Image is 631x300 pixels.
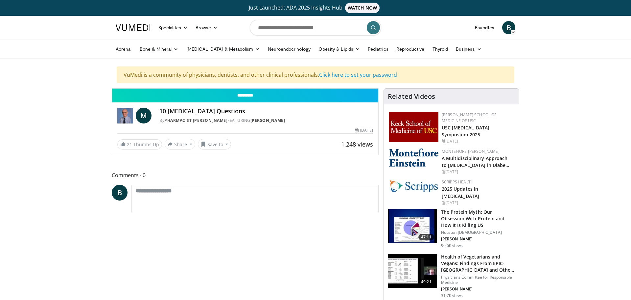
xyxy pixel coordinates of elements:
[112,185,128,201] a: B
[388,209,437,243] img: b7b8b05e-5021-418b-a89a-60a270e7cf82.150x105_q85_crop-smart_upscale.jpg
[164,118,227,123] a: Pharmacist [PERSON_NAME]
[452,42,485,56] a: Business
[441,236,515,242] p: [PERSON_NAME]
[112,171,379,179] span: Comments 0
[117,3,514,13] a: Just Launched: ADA 2025 Insights HubWATCH NOW
[388,209,515,248] a: 47:11 The Protein Myth: Our Obsession With Protein and How It Is Killing US Houston [DEMOGRAPHIC_...
[418,279,434,285] span: 49:21
[117,67,514,83] div: VuMedi is a community of physicians, dentists, and other clinical professionals.
[441,230,515,235] p: Houston [DEMOGRAPHIC_DATA]
[441,243,463,248] p: 90.6K views
[136,108,152,123] a: M
[159,118,373,123] div: By FEATURING
[112,42,136,56] a: Adrenal
[441,275,515,285] p: Physicians Committee for Responsible Medicine
[250,20,381,36] input: Search topics, interventions
[442,186,479,199] a: 2025 Updates in [MEDICAL_DATA]
[441,209,515,229] h3: The Protein Myth: Our Obsession With Protein and How It Is Killing US
[441,254,515,273] h3: Health of Vegetarians and Vegans: Findings From EPIC-[GEOGRAPHIC_DATA] and Othe…
[159,108,373,115] h4: 10 [MEDICAL_DATA] Questions
[442,179,474,185] a: Scripps Health
[364,42,392,56] a: Pediatrics
[442,112,497,123] a: [PERSON_NAME] School of Medicine of USC
[192,21,222,34] a: Browse
[442,155,510,168] a: A Multidisciplinary Approach to [MEDICAL_DATA] in Diabe…
[117,108,133,123] img: Pharmacist Michael
[127,141,132,148] span: 21
[502,21,515,34] a: B
[442,124,490,138] a: USC [MEDICAL_DATA] Symposium 2025
[116,24,151,31] img: VuMedi Logo
[392,42,429,56] a: Reproductive
[388,93,435,100] h4: Related Videos
[388,254,515,298] a: 49:21 Health of Vegetarians and Vegans: Findings From EPIC-[GEOGRAPHIC_DATA] and Othe… Physicians...
[389,112,438,142] img: 7b941f1f-d101-407a-8bfa-07bd47db01ba.png.150x105_q85_autocrop_double_scale_upscale_version-0.2.jpg
[355,127,373,133] div: [DATE]
[319,71,397,78] a: Click here to set your password
[250,118,285,123] a: [PERSON_NAME]
[442,169,514,175] div: [DATE]
[441,286,515,292] p: [PERSON_NAME]
[154,21,192,34] a: Specialties
[198,139,231,150] button: Save to
[429,42,452,56] a: Thyroid
[315,42,364,56] a: Obesity & Lipids
[182,42,264,56] a: [MEDICAL_DATA] & Metabolism
[136,42,182,56] a: Bone & Mineral
[345,3,380,13] span: WATCH NOW
[341,140,373,148] span: 1,248 views
[442,149,500,154] a: Montefiore [PERSON_NAME]
[389,179,438,193] img: c9f2b0b7-b02a-4276-a72a-b0cbb4230bc1.jpg.150x105_q85_autocrop_double_scale_upscale_version-0.2.jpg
[117,139,162,150] a: 21 Thumbs Up
[418,234,434,240] span: 47:11
[442,200,514,206] div: [DATE]
[442,138,514,144] div: [DATE]
[264,42,315,56] a: Neuroendocrinology
[471,21,498,34] a: Favorites
[388,254,437,288] img: 606f2b51-b844-428b-aa21-8c0c72d5a896.150x105_q85_crop-smart_upscale.jpg
[441,293,463,298] p: 31.7K views
[165,139,195,150] button: Share
[389,149,438,167] img: b0142b4c-93a1-4b58-8f91-5265c282693c.png.150x105_q85_autocrop_double_scale_upscale_version-0.2.png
